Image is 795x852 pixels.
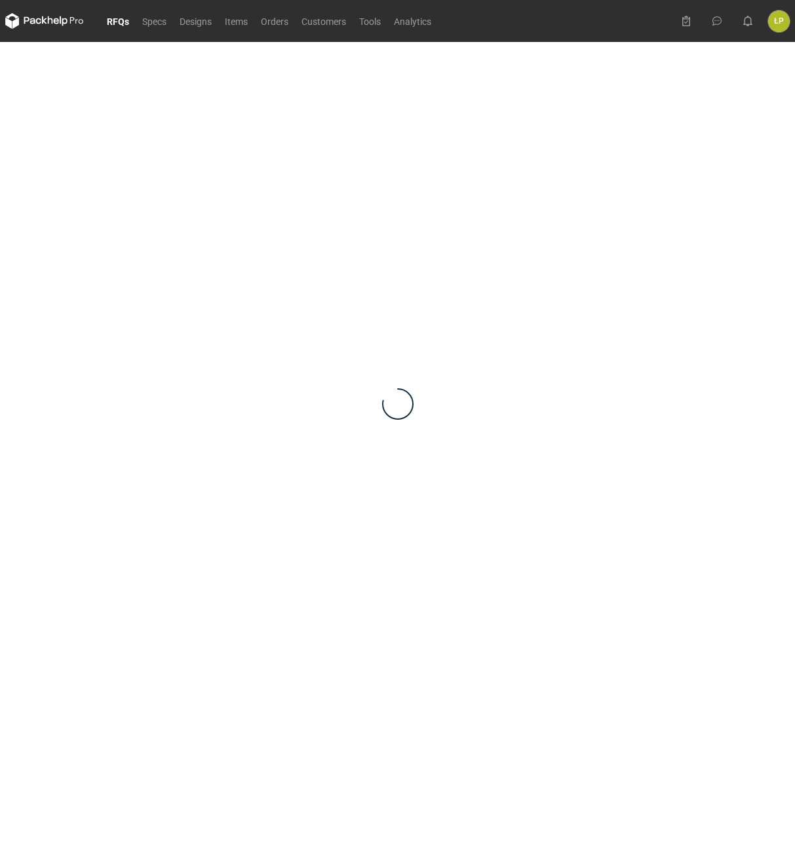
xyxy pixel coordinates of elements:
[768,10,790,32] button: ŁP
[254,13,295,29] a: Orders
[353,13,387,29] a: Tools
[173,13,218,29] a: Designs
[768,10,790,32] div: Łukasz Postawa
[218,13,254,29] a: Items
[5,13,84,29] svg: Packhelp Pro
[387,13,438,29] a: Analytics
[295,13,353,29] a: Customers
[136,13,173,29] a: Specs
[100,13,136,29] a: RFQs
